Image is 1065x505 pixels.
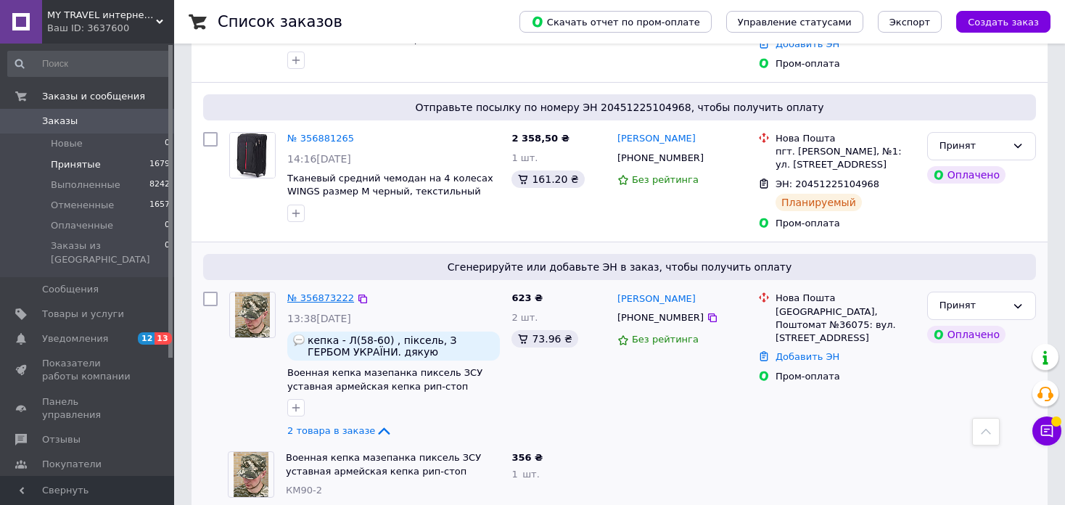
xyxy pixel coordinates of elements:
[287,313,351,324] span: 13:38[DATE]
[776,292,916,305] div: Нова Пошта
[287,133,354,144] a: № 356881265
[42,90,145,103] span: Заказы и сообщения
[776,305,916,345] div: [GEOGRAPHIC_DATA], Поштомат №36075: вул. [STREET_ADDRESS]
[968,17,1039,28] span: Создать заказ
[165,137,170,150] span: 0
[293,334,305,346] img: :speech_balloon:
[1032,416,1061,446] button: Чат с покупателем
[47,9,156,22] span: MY TRAVEL интернет-магазин сумок, одежды и аксессуаров
[632,174,699,185] span: Без рейтинга
[149,199,170,212] span: 1657
[939,298,1006,313] div: Принят
[42,332,108,345] span: Уведомления
[287,425,392,436] a: 2 товара в заказе
[155,332,171,345] span: 13
[51,239,165,266] span: Заказы из [GEOGRAPHIC_DATA]
[42,308,124,321] span: Товары и услуги
[956,11,1050,33] button: Создать заказ
[511,312,538,323] span: 2 шт.
[511,469,539,480] span: 1 шт.
[218,13,342,30] h1: Список заказов
[229,132,276,178] a: Фото товару
[165,239,170,266] span: 0
[632,334,699,345] span: Без рейтинга
[776,57,916,70] div: Пром-оплата
[229,292,276,338] a: Фото товару
[511,452,543,463] span: 356 ₴
[51,158,101,171] span: Принятые
[42,357,134,383] span: Показатели работы компании
[234,452,269,497] img: Фото товару
[927,326,1006,343] div: Оплачено
[51,199,114,212] span: Отмененные
[776,145,916,171] div: пгт. [PERSON_NAME], №1: ул. [STREET_ADDRESS]
[511,330,577,348] div: 73.96 ₴
[942,16,1050,27] a: Создать заказ
[287,292,354,303] a: № 356873222
[617,132,696,146] a: [PERSON_NAME]
[287,153,351,165] span: 14:16[DATE]
[230,133,275,178] img: Фото товару
[138,332,155,345] span: 12
[889,17,930,28] span: Экспорт
[511,292,543,303] span: 623 ₴
[511,152,538,163] span: 1 шт.
[42,283,99,296] span: Сообщения
[209,100,1030,115] span: Отправьте посылку по номеру ЭН 20451225104968, чтобы получить оплату
[776,178,879,189] span: ЭН: 20451225104968
[776,132,916,145] div: Нова Пошта
[42,395,134,422] span: Панель управления
[51,178,120,192] span: Выполненные
[287,425,375,436] span: 2 товара в заказе
[614,308,707,327] div: [PHONE_NUMBER]
[149,178,170,192] span: 8242
[235,292,271,337] img: Фото товару
[776,38,839,49] a: Добавить ЭН
[519,11,712,33] button: Скачать отчет по пром-оплате
[726,11,863,33] button: Управление статусами
[776,194,862,211] div: Планируемый
[42,458,102,471] span: Покупатели
[308,334,494,358] span: кепка - Л(58-60) , піксель, З ГЕРБОМ УКРАЇНИ. дякую
[939,139,1006,154] div: Принят
[286,485,322,496] span: КМ90-2
[51,219,113,232] span: Оплаченные
[927,166,1006,184] div: Оплачено
[47,22,174,35] div: Ваш ID: 3637600
[776,217,916,230] div: Пром-оплата
[531,15,700,28] span: Скачать отчет по пром-оплате
[511,133,569,144] span: 2 358,50 ₴
[51,137,83,150] span: Новые
[614,149,707,168] div: [PHONE_NUMBER]
[287,367,482,405] a: Военная кепка мазепанка пиксель ЗСУ уставная армейская кепка рип-стоп тактическая кепка немка
[7,51,171,77] input: Поиск
[286,452,481,490] a: Военная кепка мазепанка пиксель ЗСУ уставная армейская кепка рип-стоп тактическая кепка немка
[165,219,170,232] span: 0
[878,11,942,33] button: Экспорт
[738,17,852,28] span: Управление статусами
[776,370,916,383] div: Пром-оплата
[511,171,584,188] div: 161.20 ₴
[209,260,1030,274] span: Сгенерируйте или добавьте ЭН в заказ, чтобы получить оплату
[149,158,170,171] span: 1679
[617,292,696,306] a: [PERSON_NAME]
[42,433,81,446] span: Отзывы
[42,115,78,128] span: Заказы
[287,173,493,210] a: Тканевый средний чемодан на 4 колесах WINGS размер М черный, текстильный чемодан среднего размера
[776,351,839,362] a: Добавить ЭН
